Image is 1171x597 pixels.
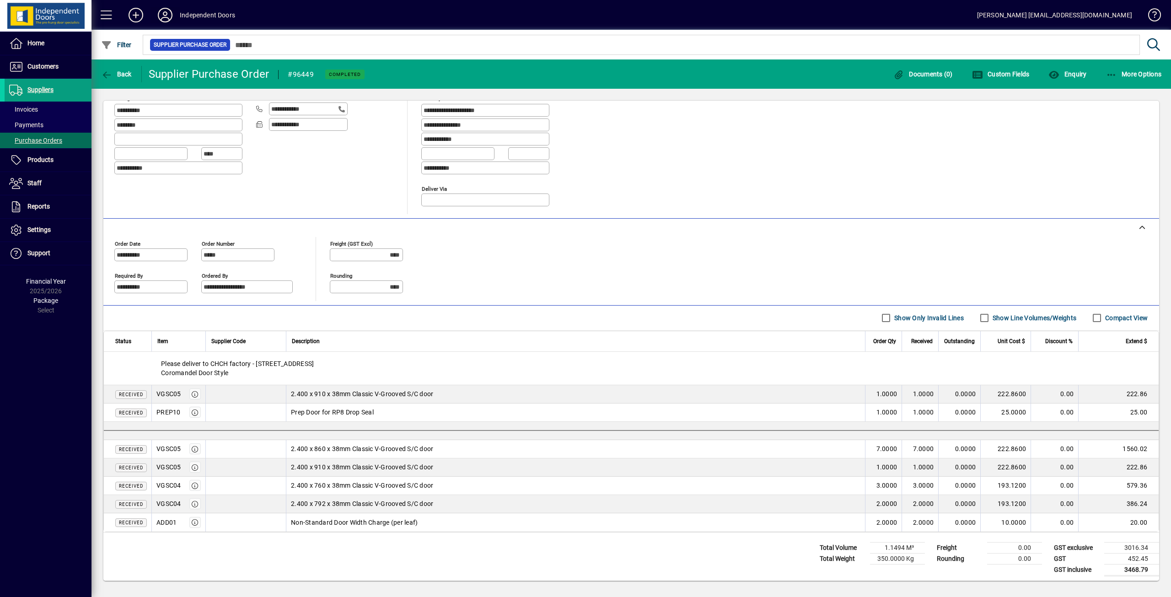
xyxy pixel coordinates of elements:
span: Received [119,502,143,507]
label: Show Line Volumes/Weights [991,313,1076,323]
label: Compact View [1103,313,1148,323]
td: 25.0000 [980,403,1031,422]
div: VGSC04 [156,499,181,508]
td: 0.00 [1031,440,1078,458]
td: 2.0000 [865,495,902,513]
td: 0.0000 [938,495,980,513]
span: Enquiry [1048,70,1086,78]
td: 0.00 [1031,495,1078,513]
td: 193.1200 [980,477,1031,495]
td: 3.0000 [902,477,938,495]
span: Filter [101,41,132,48]
span: Supplier Purchase Order [154,40,226,49]
span: Prep Door for RP8 Drop Seal [291,408,374,417]
div: VGSC04 [156,481,181,490]
td: Freight [932,542,987,553]
td: 3.0000 [865,477,902,495]
span: Back [101,70,132,78]
span: 2.400 x 910 x 38mm Classic V-Grooved S/C door [291,389,433,398]
a: Staff [5,172,91,195]
td: 0.00 [987,542,1042,553]
td: 7.0000 [865,440,902,458]
div: PREP10 [156,408,181,417]
td: 0.00 [987,553,1042,564]
span: Settings [27,226,51,233]
span: Purchase Orders [9,137,62,144]
span: Received [119,392,143,397]
td: 1.1494 M³ [870,542,925,553]
td: Total Weight [815,553,870,564]
td: GST exclusive [1049,542,1104,553]
span: Supplier Code [211,336,246,346]
span: Suppliers [27,86,54,93]
button: Enquiry [1046,66,1089,82]
span: Staff [27,179,42,187]
button: More Options [1104,66,1164,82]
span: 2.400 x 792 x 38mm Classic V-Grooved S/C door [291,499,433,508]
a: Home [5,32,91,55]
td: 1.0000 [865,403,902,422]
span: Completed [329,71,361,77]
td: 222.86 [1078,458,1159,477]
mat-label: Ordered by [202,272,228,279]
td: 193.1200 [980,495,1031,513]
button: Documents (0) [891,66,955,82]
div: ADD01 [156,518,177,527]
td: 1560.02 [1078,440,1159,458]
button: Profile [150,7,180,23]
label: Show Only Invalid Lines [892,313,964,323]
span: Received [119,520,143,525]
td: 25.00 [1078,403,1159,422]
td: 0.0000 [938,385,980,403]
app-page-header-button: Back [91,66,142,82]
td: 1.0000 [902,403,938,422]
span: Received [911,336,933,346]
td: 1.0000 [865,385,902,403]
td: 579.36 [1078,477,1159,495]
td: 10.0000 [980,513,1031,532]
mat-label: Order date [115,240,140,247]
td: 222.8600 [980,385,1031,403]
td: 2.0000 [902,495,938,513]
a: Support [5,242,91,265]
td: 2.0000 [902,513,938,532]
td: 0.0000 [938,440,980,458]
a: Invoices [5,102,91,117]
span: Status [115,336,131,346]
td: 3468.79 [1104,564,1159,575]
td: Total Volume [815,542,870,553]
mat-label: Deliver via [422,185,447,192]
td: 3016.34 [1104,542,1159,553]
td: GST [1049,553,1104,564]
span: Custom Fields [972,70,1030,78]
a: Products [5,149,91,172]
td: 1.0000 [902,385,938,403]
div: [PERSON_NAME] [EMAIL_ADDRESS][DOMAIN_NAME] [977,8,1132,22]
a: Customers [5,55,91,78]
td: 350.0000 Kg [870,553,925,564]
span: 2.400 x 760 x 38mm Classic V-Grooved S/C door [291,481,433,490]
td: 0.0000 [938,513,980,532]
mat-label: Order number [202,240,235,247]
td: 2.0000 [865,513,902,532]
div: Supplier Purchase Order [149,67,269,81]
span: Invoices [9,106,38,113]
span: 2.400 x 860 x 38mm Classic V-Grooved S/C door [291,444,433,453]
button: Filter [99,37,134,53]
button: Custom Fields [970,66,1032,82]
span: Received [119,484,143,489]
td: 222.8600 [980,440,1031,458]
button: Add [121,7,150,23]
a: Knowledge Base [1141,2,1160,32]
span: Item [157,336,168,346]
a: Purchase Orders [5,133,91,148]
td: 452.45 [1104,553,1159,564]
td: 0.00 [1031,513,1078,532]
span: Unit Cost $ [998,336,1025,346]
td: 0.00 [1031,458,1078,477]
span: Package [33,297,58,304]
span: Received [119,447,143,452]
mat-label: Required by [115,272,143,279]
mat-label: Freight (GST excl) [330,240,373,247]
td: GST inclusive [1049,564,1104,575]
